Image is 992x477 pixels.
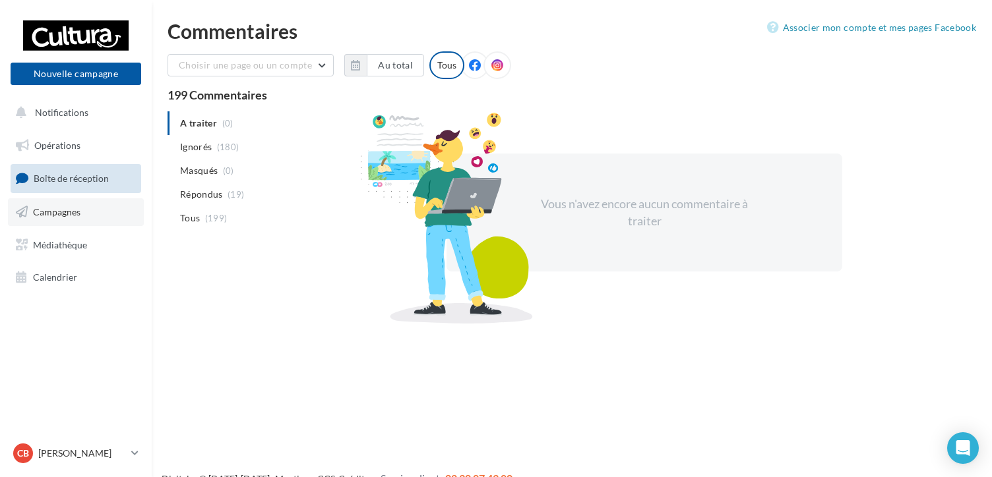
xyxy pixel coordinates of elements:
span: Ignorés [180,140,212,154]
a: Médiathèque [8,231,144,259]
button: Au total [344,54,424,76]
span: CB [17,447,29,460]
span: Répondus [180,188,223,201]
a: Associer mon compte et mes pages Facebook [767,20,976,36]
button: Notifications [8,99,139,126]
button: Nouvelle campagne [11,63,141,85]
a: CB [PERSON_NAME] [11,441,141,466]
span: Calendrier [33,271,77,283]
a: Boîte de réception [8,164,144,192]
span: Notifications [35,107,88,118]
span: Boîte de réception [34,173,109,184]
div: Open Intercom Messenger [947,432,979,464]
div: Tous [429,51,464,79]
span: (180) [217,142,239,152]
a: Campagnes [8,198,144,226]
span: Médiathèque [33,238,87,250]
div: Vous n'avez encore aucun commentaire à traiter [531,196,758,229]
button: Au total [367,54,424,76]
span: Choisir une page ou un compte [179,59,312,70]
span: (199) [205,213,228,223]
p: [PERSON_NAME] [38,447,126,460]
span: (0) [223,165,234,176]
button: Choisir une page ou un compte [168,54,334,76]
div: 199 Commentaires [168,89,976,101]
div: Commentaires [168,21,976,41]
a: Calendrier [8,264,144,291]
span: Masqués [180,164,218,177]
span: Tous [180,211,200,225]
a: Opérations [8,132,144,159]
span: Opérations [34,140,80,151]
span: Campagnes [33,206,80,217]
span: (19) [228,189,244,200]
